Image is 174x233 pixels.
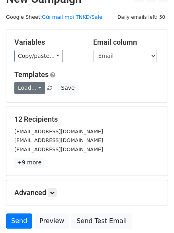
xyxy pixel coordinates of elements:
[14,115,160,124] h5: 12 Recipients
[42,14,102,20] a: Gửi mail mời TNKD/Sale
[134,195,174,233] iframe: Chat Widget
[14,38,81,47] h5: Variables
[14,146,103,152] small: [EMAIL_ADDRESS][DOMAIN_NAME]
[93,38,160,47] h5: Email column
[14,188,160,197] h5: Advanced
[6,213,32,229] a: Send
[57,82,78,94] button: Save
[115,13,168,22] span: Daily emails left: 50
[34,213,69,229] a: Preview
[6,14,102,20] small: Google Sheet:
[14,50,63,62] a: Copy/paste...
[14,82,45,94] a: Load...
[14,158,44,168] a: +9 more
[115,14,168,20] a: Daily emails left: 50
[14,137,103,143] small: [EMAIL_ADDRESS][DOMAIN_NAME]
[14,70,49,79] a: Templates
[71,213,132,229] a: Send Test Email
[14,128,103,134] small: [EMAIL_ADDRESS][DOMAIN_NAME]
